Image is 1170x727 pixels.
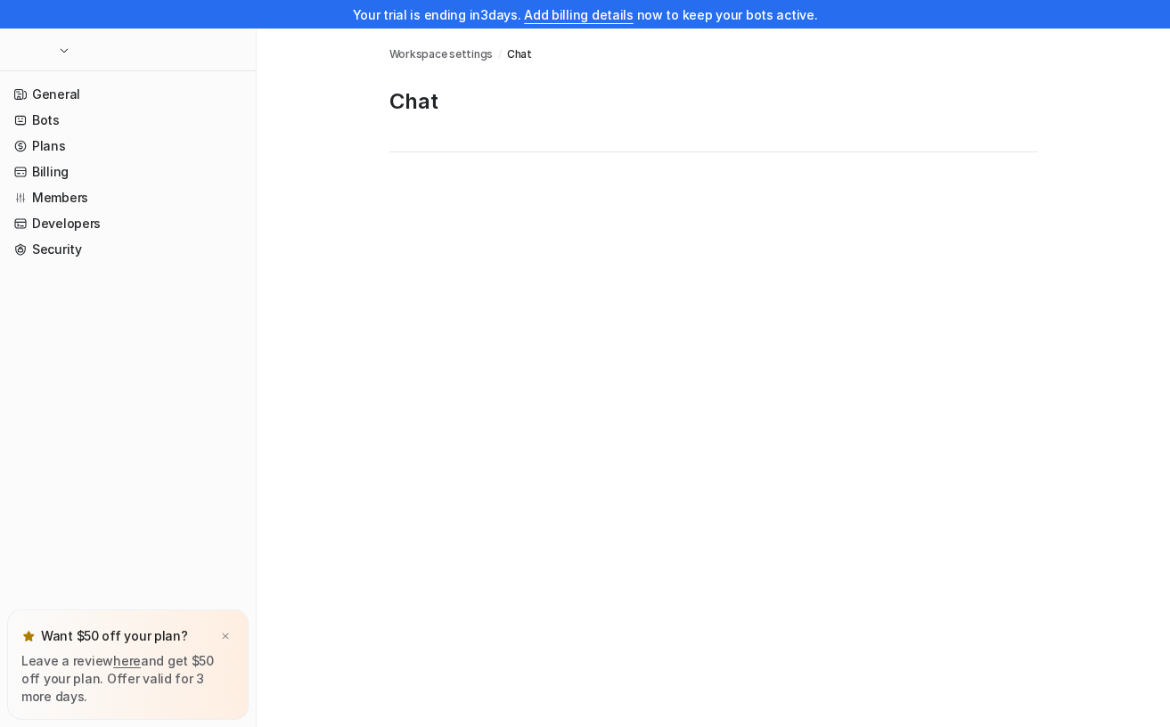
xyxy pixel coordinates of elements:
[7,82,249,107] a: General
[7,159,249,184] a: Billing
[41,627,188,645] p: Want $50 off your plan?
[113,653,141,668] a: here
[7,237,249,262] a: Security
[498,46,502,62] span: /
[7,108,249,133] a: Bots
[524,7,634,22] a: Add billing details
[21,629,36,643] img: star
[7,134,249,159] a: Plans
[7,211,249,236] a: Developers
[21,652,234,706] p: Leave a review and get $50 off your plan. Offer valid for 3 more days.
[507,46,532,62] a: Chat
[7,185,249,210] a: Members
[389,46,494,62] a: Workspace settings
[220,631,231,642] img: x
[389,87,1038,116] p: Chat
